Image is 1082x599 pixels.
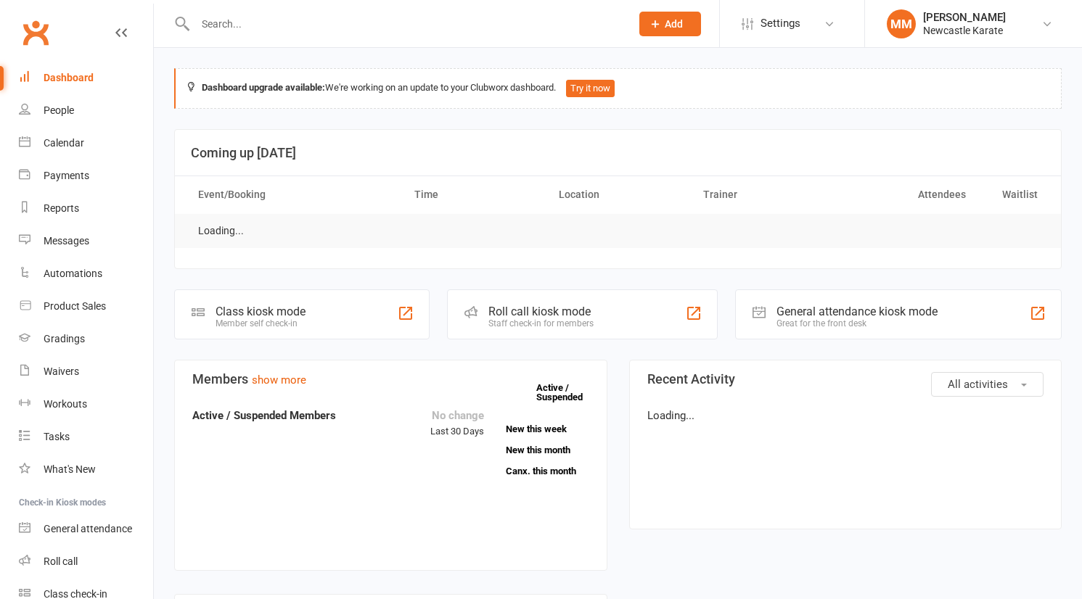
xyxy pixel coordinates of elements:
[430,407,484,439] div: Last 30 Days
[488,318,594,329] div: Staff check-in for members
[506,466,589,476] a: Canx. this month
[192,372,589,387] h3: Members
[192,409,336,422] strong: Active / Suspended Members
[690,176,835,213] th: Trainer
[44,202,79,214] div: Reports
[216,305,306,318] div: Class kiosk mode
[19,388,153,421] a: Workouts
[202,82,325,93] strong: Dashboard upgrade available:
[979,176,1051,213] th: Waitlist
[776,305,938,318] div: General attendance kiosk mode
[835,176,979,213] th: Attendees
[44,268,102,279] div: Automations
[44,170,89,181] div: Payments
[566,80,615,97] button: Try it now
[19,355,153,388] a: Waivers
[776,318,938,329] div: Great for the front desk
[488,305,594,318] div: Roll call kiosk mode
[44,300,106,312] div: Product Sales
[948,378,1008,391] span: All activities
[44,365,79,377] div: Waivers
[546,176,690,213] th: Location
[647,372,1044,387] h3: Recent Activity
[536,372,600,413] a: Active / Suspended
[923,24,1006,37] div: Newcastle Karate
[931,372,1044,397] button: All activities
[923,11,1006,24] div: [PERSON_NAME]
[19,513,153,545] a: General attendance kiosk mode
[647,407,1044,424] p: Loading...
[401,176,546,213] th: Time
[19,453,153,486] a: What's New
[19,192,153,225] a: Reports
[44,137,84,149] div: Calendar
[17,15,54,51] a: Clubworx
[19,127,153,160] a: Calendar
[185,176,401,213] th: Event/Booking
[19,62,153,94] a: Dashboard
[19,421,153,453] a: Tasks
[887,9,916,38] div: MM
[44,72,94,83] div: Dashboard
[19,323,153,355] a: Gradings
[44,523,132,534] div: General attendance
[252,373,306,387] a: show more
[191,14,620,34] input: Search...
[44,235,89,247] div: Messages
[44,463,96,475] div: What's New
[216,318,306,329] div: Member self check-in
[19,545,153,578] a: Roll call
[44,431,70,442] div: Tasks
[44,104,74,116] div: People
[44,555,78,567] div: Roll call
[19,160,153,192] a: Payments
[44,398,87,410] div: Workouts
[185,214,257,248] td: Loading...
[19,257,153,290] a: Automations
[19,94,153,127] a: People
[506,445,589,455] a: New this month
[430,407,484,424] div: No change
[639,12,701,36] button: Add
[191,146,1045,160] h3: Coming up [DATE]
[506,424,589,434] a: New this week
[44,333,85,344] div: Gradings
[665,18,683,30] span: Add
[174,68,1062,109] div: We're working on an update to your Clubworx dashboard.
[19,290,153,323] a: Product Sales
[19,225,153,257] a: Messages
[761,7,800,40] span: Settings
